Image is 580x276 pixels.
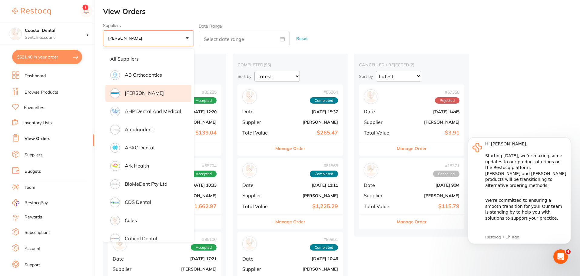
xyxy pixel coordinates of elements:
[275,214,305,229] button: Manage Order
[237,62,343,68] h2: completed ( 95 )
[277,267,338,271] b: [PERSON_NAME]
[310,97,338,104] span: Completed
[125,199,151,205] p: CDS Dental
[399,130,459,136] b: $3.91
[25,152,42,158] a: Suppliers
[191,244,217,251] span: Accepted
[111,71,119,79] img: supplier image
[397,214,427,229] button: Manage Order
[199,31,290,46] input: Select date range
[111,217,119,224] img: supplier image
[26,96,108,132] div: Simply reply to this message and we’ll be in touch to guide you through these next steps. We are ...
[111,144,119,152] img: supplier image
[191,97,217,104] span: Accepted
[25,136,50,142] a: View Orders
[191,171,217,177] span: Accepted
[151,267,217,271] b: [PERSON_NAME]
[103,30,194,47] button: [PERSON_NAME]
[103,7,580,16] h2: View Orders
[244,165,255,176] img: Adam Dental
[459,128,580,260] iframe: Intercom notifications message
[310,244,338,251] span: Completed
[25,214,42,220] a: Rewards
[237,74,251,79] p: Sort by
[125,90,164,96] p: [PERSON_NAME]
[359,62,464,68] h2: cancelled / rejected ( 2 )
[111,235,119,243] img: supplier image
[111,198,119,206] img: supplier image
[111,89,119,97] img: supplier image
[113,256,146,261] span: Date
[359,74,373,79] p: Sort by
[242,193,273,198] span: Supplier
[365,91,377,102] img: Adam Dental
[12,199,19,206] img: RestocqPay
[242,266,273,272] span: Supplier
[12,199,48,206] a: RestocqPay
[277,183,338,188] b: [DATE] 11:11
[365,165,377,176] img: Adam Dental
[242,109,273,114] span: Date
[114,238,126,250] img: Adam Dental
[105,52,191,65] li: All suppliers
[397,141,427,156] button: Manage Order
[364,204,394,209] span: Total Value
[435,90,459,95] span: # 67358
[244,238,255,250] img: Adam Dental
[277,130,338,136] b: $265.47
[364,193,394,198] span: Supplier
[125,145,154,150] p: APAC Dental
[113,266,146,272] span: Supplier
[26,106,108,112] p: Message from Restocq, sent 1h ago
[242,256,273,261] span: Date
[191,90,217,95] span: # 89285
[435,97,459,104] span: Rejected
[310,171,338,177] span: Completed
[25,185,35,191] a: Team
[566,249,571,254] span: 4
[244,91,255,102] img: Adam Dental
[399,193,459,198] b: [PERSON_NAME]
[125,181,167,187] p: BioMeDent Pty Ltd
[364,119,394,125] span: Supplier
[111,126,119,134] img: supplier image
[125,72,162,78] p: AB Orthodontics
[9,28,22,40] img: Coastal Dental
[151,256,217,261] b: [DATE] 17:21
[25,262,40,268] a: Support
[111,180,119,188] img: supplier image
[111,108,119,115] img: supplier image
[433,163,459,168] span: # 18371
[433,171,459,177] span: Cancelled
[25,168,41,175] a: Budgets
[25,35,86,41] p: Switch account
[125,163,149,168] p: Ark Health
[108,35,144,41] p: [PERSON_NAME]
[399,120,459,125] b: [PERSON_NAME]
[12,8,51,15] img: Restocq Logo
[364,182,394,188] span: Date
[275,141,305,156] button: Manage Order
[277,203,338,210] b: $1,225.29
[399,109,459,114] b: [DATE] 14:45
[103,23,194,28] label: Suppliers
[24,105,44,111] a: Favourites
[242,119,273,125] span: Supplier
[125,108,181,114] p: AHP Dental and Medical
[364,109,394,114] span: Date
[242,204,273,209] span: Total Value
[25,200,48,206] span: RestocqPay
[191,237,217,242] span: # 85100
[399,183,459,188] b: [DATE] 9:04
[125,218,137,223] p: Coles
[12,5,51,18] a: Restocq Logo
[125,127,153,132] p: Amalgadent
[25,246,41,252] a: Account
[277,120,338,125] b: [PERSON_NAME]
[25,89,58,95] a: Browse Products
[25,73,46,79] a: Dashboard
